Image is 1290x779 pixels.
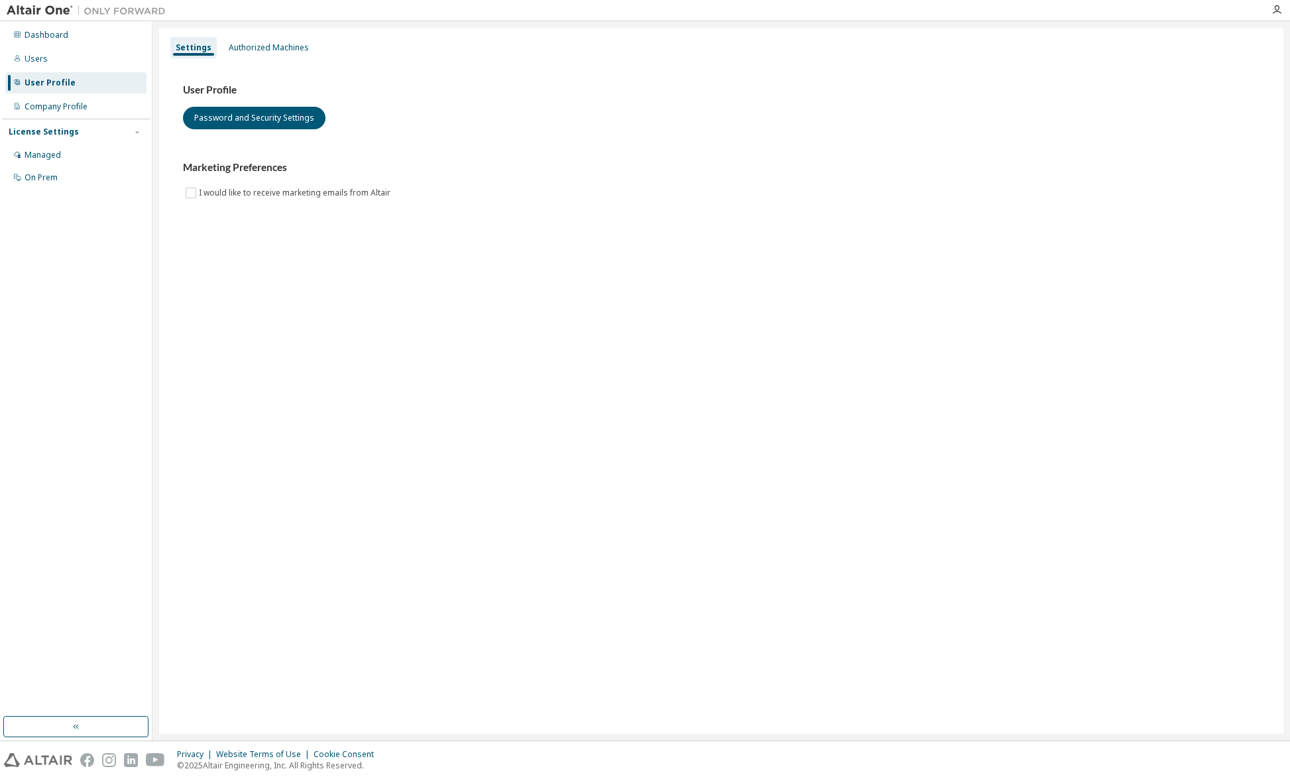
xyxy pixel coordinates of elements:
button: Password and Security Settings [183,107,325,129]
div: License Settings [9,127,79,137]
div: Company Profile [25,101,88,112]
h3: Marketing Preferences [183,161,1260,174]
div: Privacy [177,749,216,760]
img: altair_logo.svg [4,753,72,767]
p: © 2025 Altair Engineering, Inc. All Rights Reserved. [177,760,382,771]
img: instagram.svg [102,753,116,767]
div: Settings [176,42,211,53]
img: linkedin.svg [124,753,138,767]
label: I would like to receive marketing emails from Altair [199,185,393,201]
img: youtube.svg [146,753,165,767]
div: User Profile [25,78,76,88]
div: Users [25,54,48,64]
div: Dashboard [25,30,68,40]
img: facebook.svg [80,753,94,767]
div: Website Terms of Use [216,749,314,760]
img: Altair One [7,4,172,17]
div: Managed [25,150,61,160]
div: Authorized Machines [229,42,309,53]
h3: User Profile [183,84,1260,97]
div: On Prem [25,172,58,183]
div: Cookie Consent [314,749,382,760]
